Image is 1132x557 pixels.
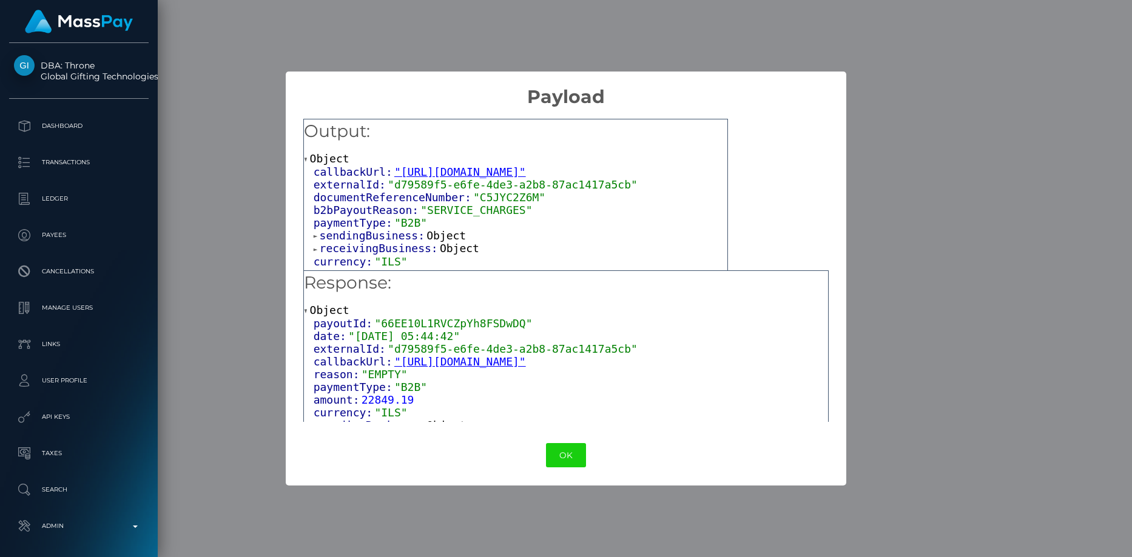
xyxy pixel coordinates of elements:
[314,178,388,191] span: externalId:
[310,304,349,316] span: Object
[320,242,440,255] span: receivingBusiness:
[286,72,846,108] h2: Payload
[374,406,407,419] span: "ILS"
[14,481,144,499] p: Search
[314,165,394,178] span: callbackUrl:
[314,381,394,393] span: paymentType:
[362,268,414,281] span: 22849.19
[374,317,532,330] span: "66EE10L1RVCZpYh8FSDwDQ"
[426,419,466,432] span: Object
[14,153,144,172] p: Transactions
[14,190,144,208] p: Ledger
[314,330,348,342] span: date:
[314,268,362,281] span: amount:
[14,444,144,462] p: Taxes
[314,368,362,381] span: reason:
[388,342,638,355] span: "d79589f5-e6fe-4de3-a2b8-87ac1417a5cb"
[14,408,144,426] p: API Keys
[14,226,144,244] p: Payees
[314,317,375,330] span: payoutId:
[394,165,526,178] a: "[URL][DOMAIN_NAME]"
[14,55,35,76] img: Global Gifting Technologies Inc
[304,271,829,295] h5: Response:
[420,204,532,216] span: "SERVICE_CHARGES"
[314,255,375,268] span: currency:
[25,10,133,33] img: MassPay Logo
[314,406,375,419] span: currency:
[394,355,526,368] a: "[URL][DOMAIN_NAME]"
[320,419,427,432] span: sendingBusiness:
[304,119,727,144] h5: Output:
[314,216,394,229] span: paymentType:
[546,443,586,468] button: OK
[374,255,407,268] span: "ILS"
[314,191,473,204] span: documentReferenceNumber:
[348,330,460,342] span: "[DATE] 05:44:42"
[9,60,149,82] span: DBA: Throne Global Gifting Technologies Inc
[473,191,545,204] span: "C5JYC2Z6M"
[14,262,144,281] p: Cancellations
[314,342,388,355] span: externalId:
[362,368,408,381] span: "EMPTY"
[388,178,638,191] span: "d79589f5-e6fe-4de3-a2b8-87ac1417a5cb"
[320,229,427,242] span: sendingBusiness:
[394,381,427,393] span: "B2B"
[394,216,427,229] span: "B2B"
[440,242,479,255] span: Object
[14,299,144,317] p: Manage Users
[14,335,144,353] p: Links
[314,204,421,216] span: b2bPayoutReason:
[14,372,144,390] p: User Profile
[314,393,362,406] span: amount:
[314,355,394,368] span: callbackUrl:
[14,117,144,135] p: Dashboard
[310,152,349,165] span: Object
[362,393,414,406] span: 22849.19
[426,229,466,242] span: Object
[14,517,144,535] p: Admin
